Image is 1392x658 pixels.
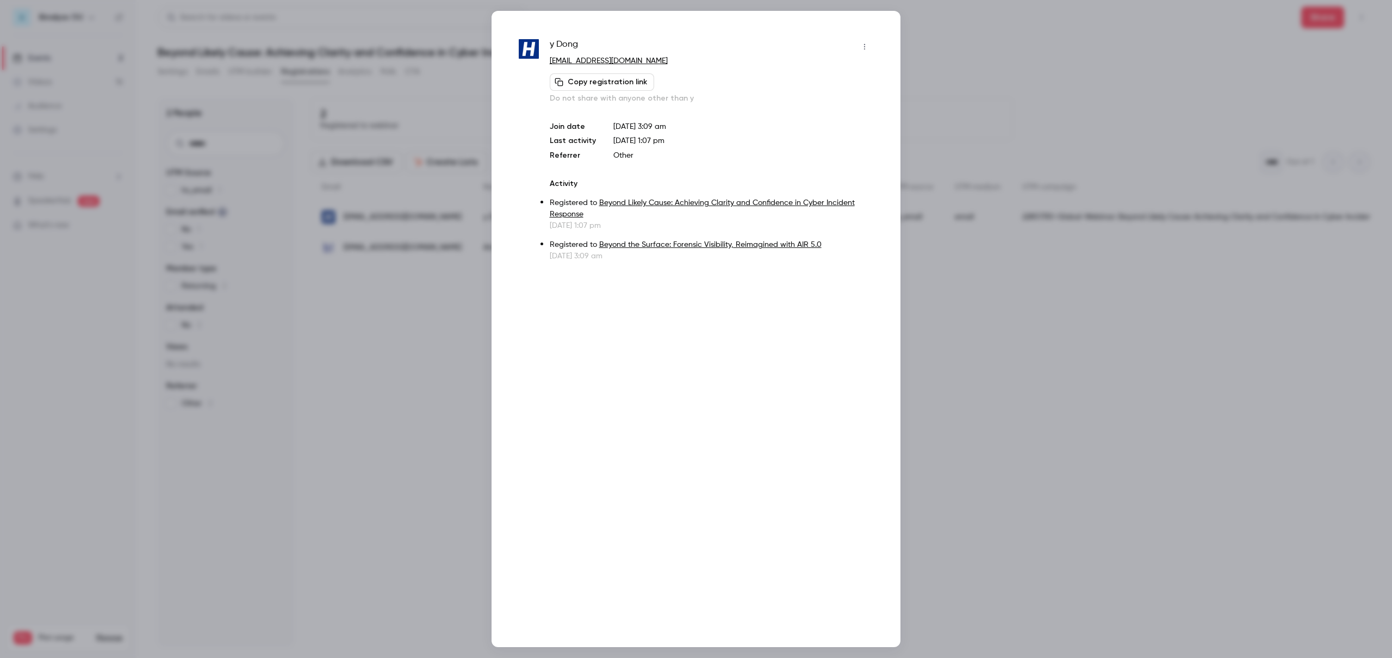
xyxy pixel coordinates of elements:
p: [DATE] 1:07 pm [550,220,873,231]
a: [EMAIL_ADDRESS][DOMAIN_NAME] [550,57,668,65]
p: Last activity [550,135,596,147]
a: Beyond the Surface: Forensic Visibility, Reimagined with AIR 5.0 [599,241,822,249]
p: [DATE] 3:09 am [613,121,873,132]
p: Activity [550,178,873,189]
p: Registered to [550,197,873,220]
a: Beyond Likely Cause: Achieving Clarity and Confidence in Cyber Incident Response [550,199,855,218]
p: [DATE] 3:09 am [550,251,873,262]
p: Other [613,150,873,161]
p: Do not share with anyone other than y [550,93,873,104]
button: Copy registration link [550,73,654,91]
p: Referrer [550,150,596,161]
p: Join date [550,121,596,132]
span: y Dong [550,38,578,55]
p: Registered to [550,239,873,251]
span: [DATE] 1:07 pm [613,137,664,145]
img: hillstonenet.com [519,39,539,59]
